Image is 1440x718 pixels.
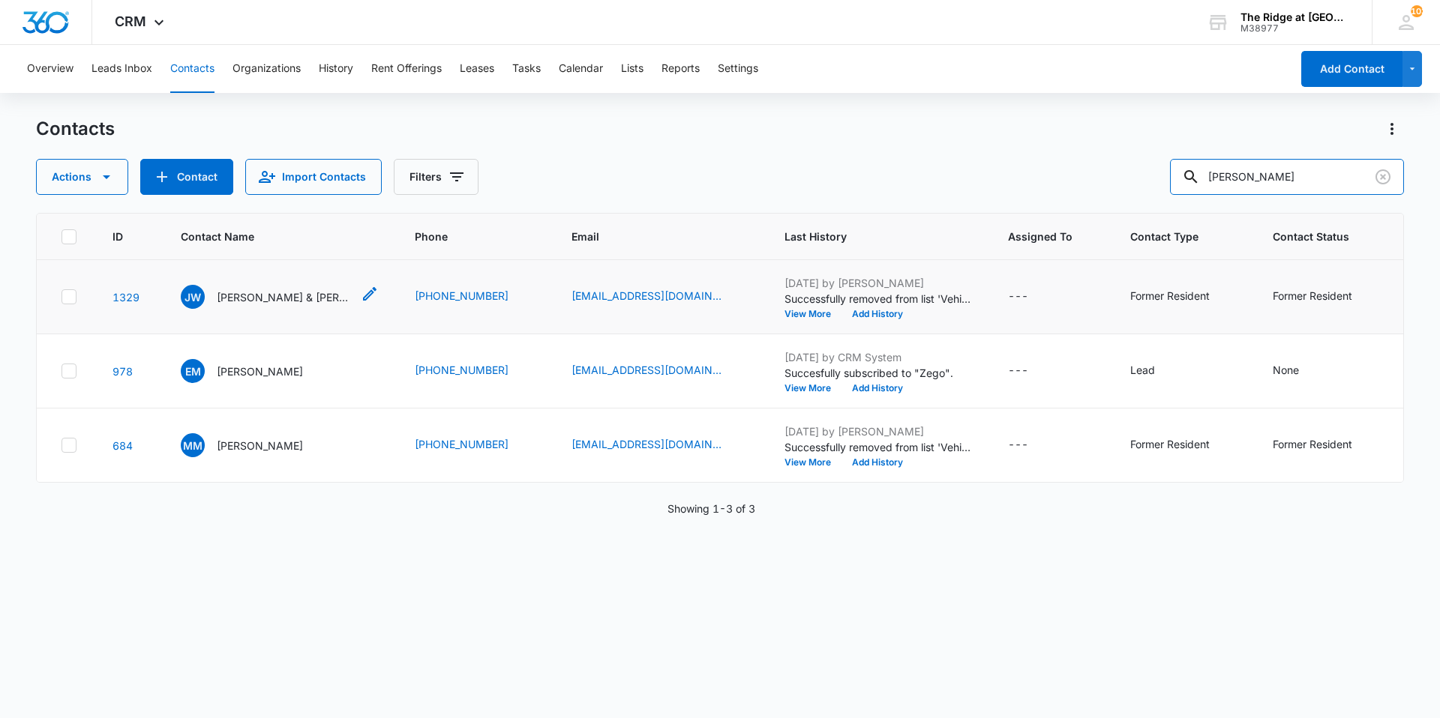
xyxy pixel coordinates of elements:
[415,288,508,304] a: [PHONE_NUMBER]
[1130,362,1182,380] div: Contact Type - Lead - Select to Edit Field
[784,291,972,307] p: Successfully removed from list 'Vehicle list - test'.
[1008,229,1072,244] span: Assigned To
[181,229,357,244] span: Contact Name
[571,362,748,380] div: Email - elizabethgmedina9@gmail.com - Select to Edit Field
[1371,165,1395,189] button: Clear
[1130,436,1237,454] div: Contact Type - Former Resident - Select to Edit Field
[140,159,233,195] button: Add Contact
[784,275,972,291] p: [DATE] by [PERSON_NAME]
[718,45,758,93] button: Settings
[1240,11,1350,23] div: account name
[181,359,205,383] span: EM
[415,362,535,380] div: Phone - (970) 617-8482 - Select to Edit Field
[460,45,494,93] button: Leases
[415,436,508,452] a: [PHONE_NUMBER]
[1170,159,1404,195] input: Search Contacts
[571,229,727,244] span: Email
[784,229,950,244] span: Last History
[784,439,972,455] p: Successfully removed from list 'Vehicle list - test'.
[181,433,205,457] span: MM
[1240,23,1350,34] div: account id
[559,45,603,93] button: Calendar
[371,45,442,93] button: Rent Offerings
[27,45,73,93] button: Overview
[1273,362,1326,380] div: Contact Status - None - Select to Edit Field
[217,363,303,379] p: [PERSON_NAME]
[1273,229,1357,244] span: Contact Status
[1130,288,1237,306] div: Contact Type - Former Resident - Select to Edit Field
[1008,436,1028,454] div: ---
[181,285,379,309] div: Contact Name - Johnathan Wilson & Julie Brown & Chris Medina - Select to Edit Field
[319,45,353,93] button: History
[621,45,643,93] button: Lists
[1130,362,1155,378] div: Lead
[415,436,535,454] div: Phone - (973) 876-0597 - Select to Edit Field
[1008,362,1055,380] div: Assigned To - - Select to Edit Field
[1130,229,1215,244] span: Contact Type
[661,45,700,93] button: Reports
[415,288,535,306] div: Phone - (775) 225-7263 - Select to Edit Field
[1008,436,1055,454] div: Assigned To - - Select to Edit Field
[1273,288,1352,304] div: Former Resident
[571,362,721,378] a: [EMAIL_ADDRESS][DOMAIN_NAME]
[1380,117,1404,141] button: Actions
[571,288,748,306] div: Email - wilsonboy23@yahoo.com - Select to Edit Field
[112,229,123,244] span: ID
[784,384,841,393] button: View More
[170,45,214,93] button: Contacts
[394,159,478,195] button: Filters
[1130,288,1210,304] div: Former Resident
[217,438,303,453] p: [PERSON_NAME]
[1008,288,1055,306] div: Assigned To - - Select to Edit Field
[112,365,133,378] a: Navigate to contact details page for Elizabeth Medina
[181,359,330,383] div: Contact Name - Elizabeth Medina - Select to Edit Field
[784,349,972,365] p: [DATE] by CRM System
[115,13,146,29] span: CRM
[571,288,721,304] a: [EMAIL_ADDRESS][DOMAIN_NAME]
[667,501,755,516] p: Showing 1-3 of 3
[245,159,382,195] button: Import Contacts
[217,289,352,305] p: [PERSON_NAME] & [PERSON_NAME] & [PERSON_NAME]
[841,458,913,467] button: Add History
[571,436,721,452] a: [EMAIL_ADDRESS][DOMAIN_NAME]
[841,310,913,319] button: Add History
[112,291,139,304] a: Navigate to contact details page for Johnathan Wilson & Julie Brown & Chris Medina
[1301,51,1402,87] button: Add Contact
[784,310,841,319] button: View More
[36,118,115,140] h1: Contacts
[91,45,152,93] button: Leads Inbox
[181,433,330,457] div: Contact Name - Modestina Medina - Select to Edit Field
[784,423,972,439] p: [DATE] by [PERSON_NAME]
[571,436,748,454] div: Email - tinamedinagomez52@gmail.com - Select to Edit Field
[1008,362,1028,380] div: ---
[1008,288,1028,306] div: ---
[36,159,128,195] button: Actions
[784,458,841,467] button: View More
[1411,5,1423,17] span: 103
[415,362,508,378] a: [PHONE_NUMBER]
[784,365,972,381] p: Succesfully subscribed to "Zego".
[181,285,205,309] span: JW
[1411,5,1423,17] div: notifications count
[232,45,301,93] button: Organizations
[841,384,913,393] button: Add History
[512,45,541,93] button: Tasks
[1273,362,1299,378] div: None
[415,229,514,244] span: Phone
[112,439,133,452] a: Navigate to contact details page for Modestina Medina
[1273,436,1379,454] div: Contact Status - Former Resident - Select to Edit Field
[1273,436,1352,452] div: Former Resident
[1273,288,1379,306] div: Contact Status - Former Resident - Select to Edit Field
[1130,436,1210,452] div: Former Resident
